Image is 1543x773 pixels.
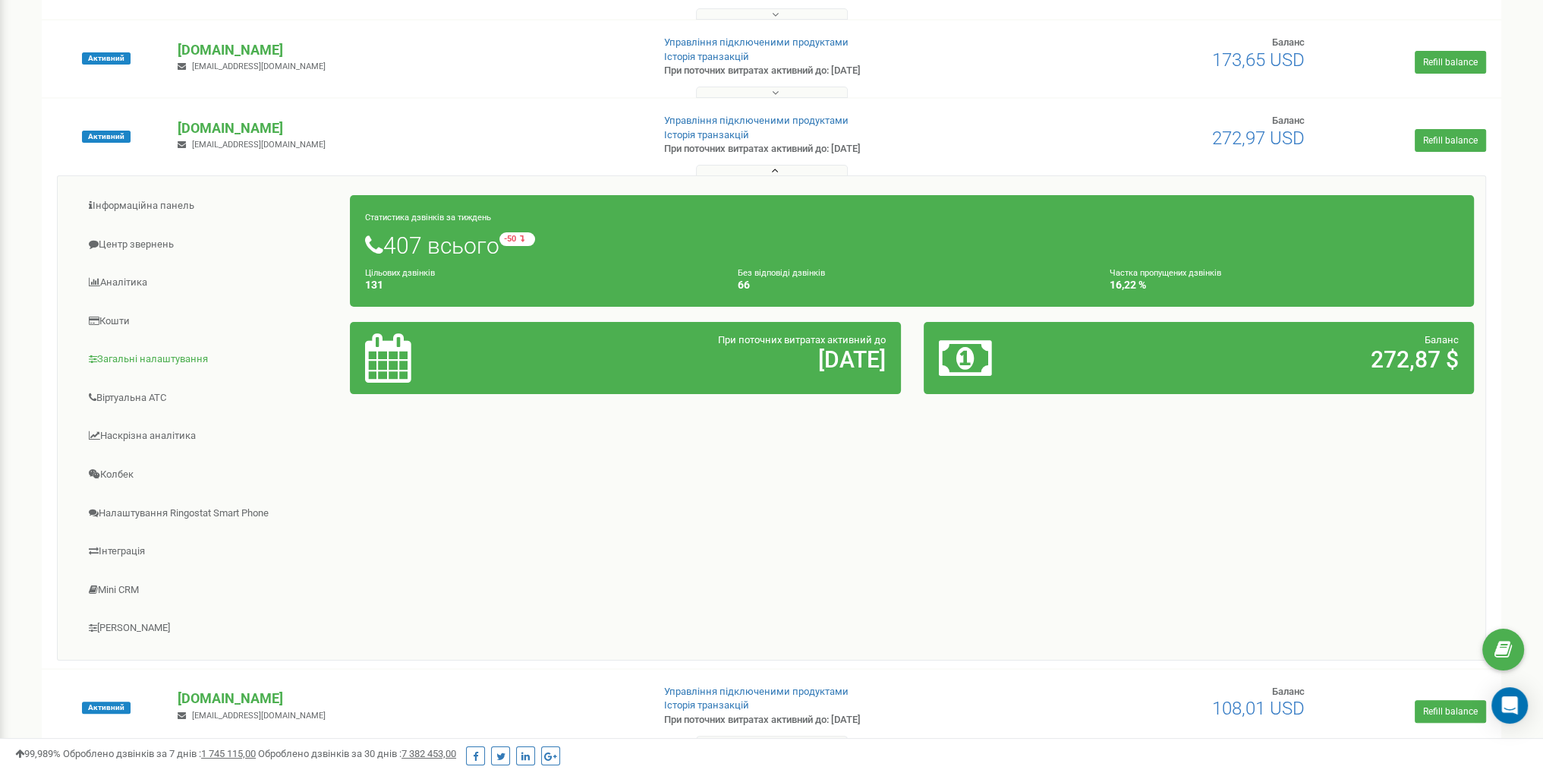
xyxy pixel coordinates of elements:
p: При поточних витратах активний до: [DATE] [664,64,1004,78]
p: При поточних витратах активний до: [DATE] [664,142,1004,156]
p: При поточних витратах активний до: [DATE] [664,713,1004,727]
a: [PERSON_NAME] [69,610,351,647]
a: Refill balance [1415,51,1486,74]
span: [EMAIL_ADDRESS][DOMAIN_NAME] [192,711,326,721]
span: Активний [82,702,131,714]
h1: 407 всього [365,232,1459,258]
h4: 131 [365,279,714,291]
a: Управління підключеними продуктами [664,115,849,126]
span: 272,97 USD [1212,128,1305,149]
div: Open Intercom Messenger [1491,687,1528,724]
a: Історія транзакцій [664,699,749,711]
span: Активний [82,52,131,65]
a: Аналiтика [69,264,351,301]
a: Mini CRM [69,572,351,609]
p: [DOMAIN_NAME] [178,689,639,708]
a: Наскрізна аналітика [69,418,351,455]
small: Статистика дзвінків за тиждень [365,213,491,222]
span: Активний [82,131,131,143]
span: Оброблено дзвінків за 7 днів : [63,748,256,759]
span: Баланс [1425,334,1459,345]
h4: 66 [737,279,1086,291]
span: 173,65 USD [1212,49,1305,71]
h4: 16,22 % [1110,279,1459,291]
a: Інтеграція [69,533,351,570]
a: Колбек [69,456,351,494]
span: Баланс [1272,115,1305,126]
h2: [DATE] [546,347,886,372]
a: Налаштування Ringostat Smart Phone [69,495,351,532]
a: Refill balance [1415,129,1486,152]
p: [DOMAIN_NAME] [178,40,639,60]
span: Баланс [1272,36,1305,48]
span: При поточних витратах активний до [718,334,886,345]
a: Центр звернень [69,226,351,263]
span: [EMAIL_ADDRESS][DOMAIN_NAME] [192,62,326,71]
small: Без відповіді дзвінків [737,268,824,278]
u: 7 382 453,00 [401,748,456,759]
h2: 272,87 $ [1119,347,1459,372]
a: Управління підключеними продуктами [664,36,849,48]
a: Refill balance [1415,700,1486,723]
small: -50 [499,232,535,246]
a: Управління підключеними продуктами [664,686,849,697]
span: 108,01 USD [1212,698,1305,719]
a: Історія транзакцій [664,51,749,62]
span: 99,989% [15,748,61,759]
a: Історія транзакцій [664,129,749,140]
span: Баланс [1272,686,1305,697]
p: [DOMAIN_NAME] [178,118,639,138]
small: Частка пропущених дзвінків [1110,268,1221,278]
span: [EMAIL_ADDRESS][DOMAIN_NAME] [192,140,326,150]
small: Цільових дзвінків [365,268,435,278]
u: 1 745 115,00 [201,748,256,759]
a: Кошти [69,303,351,340]
span: Оброблено дзвінків за 30 днів : [258,748,456,759]
a: Інформаційна панель [69,188,351,225]
a: Віртуальна АТС [69,380,351,417]
a: Загальні налаштування [69,341,351,378]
